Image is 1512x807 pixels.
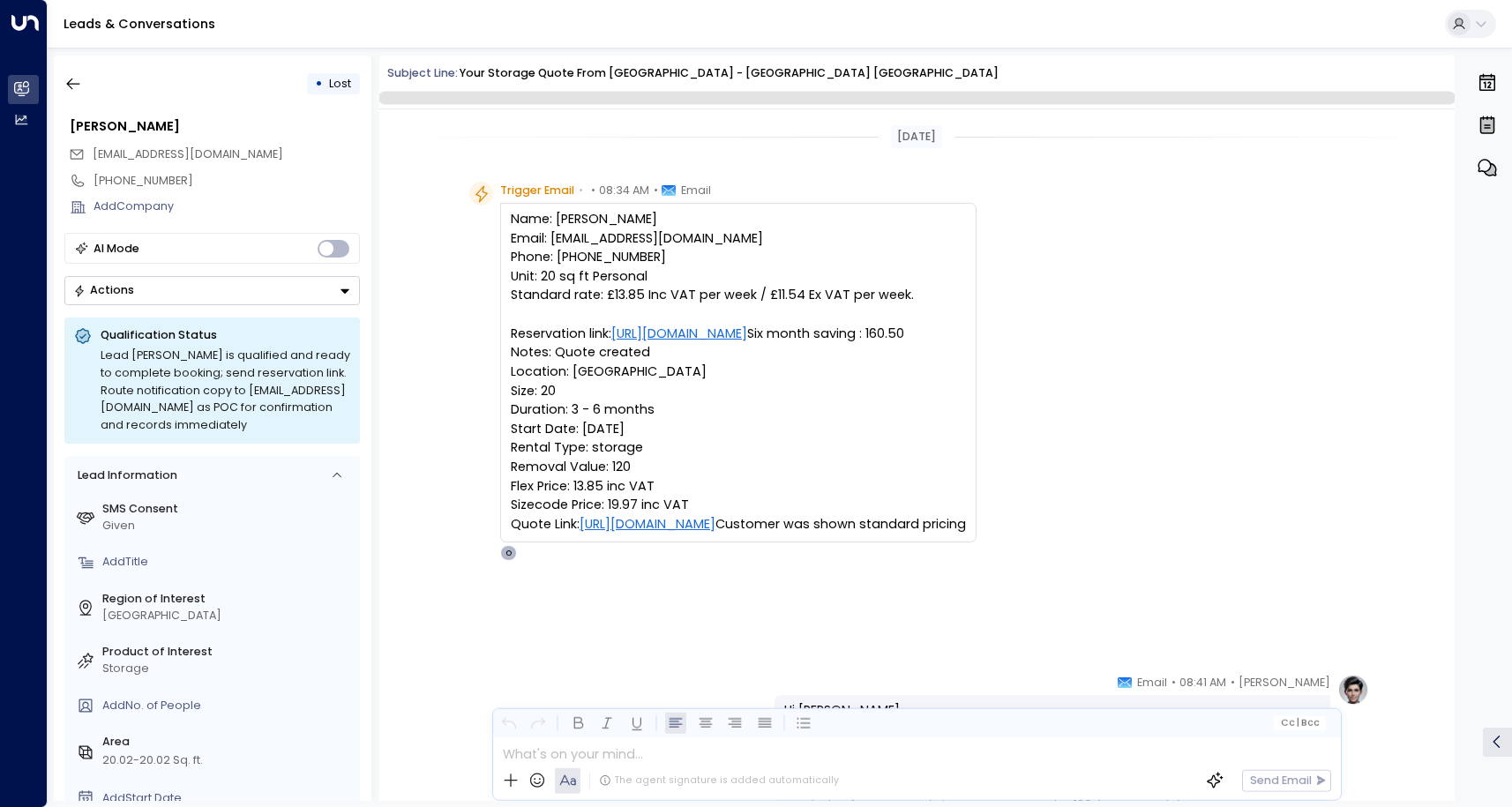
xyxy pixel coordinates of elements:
a: [URL][DOMAIN_NAME] [611,325,747,344]
div: AddTitle [102,554,354,571]
span: [EMAIL_ADDRESS][DOMAIN_NAME] [93,146,283,161]
a: [URL][DOMAIN_NAME] [580,515,715,534]
div: Lead Information [71,467,176,484]
button: Undo [498,713,520,735]
span: Trigger Email [500,182,574,199]
span: | [1297,718,1299,729]
span: • [654,182,658,199]
label: SMS Consent [102,501,354,518]
div: 20.02-20.02 Sq. ft. [102,752,203,769]
div: AddStart Date [102,790,354,807]
button: Cc|Bcc [1274,715,1326,730]
span: Email [681,182,711,199]
div: Given [102,518,354,534]
div: [PERSON_NAME] [70,117,360,137]
div: • [315,70,323,98]
span: • [579,182,583,199]
p: Qualification Status [101,327,350,343]
div: [PHONE_NUMBER] [94,173,360,190]
div: Actions [73,283,134,297]
div: AddCompany [94,198,360,215]
div: Button group with a nested menu [64,276,360,305]
span: • [1231,674,1235,691]
button: Redo [528,713,550,735]
div: Lead [PERSON_NAME] is qualified and ready to complete booking; send reservation link. Route notif... [101,347,350,434]
img: profile-logo.png [1337,674,1369,706]
span: 08:41 AM [1179,674,1226,691]
div: AddNo. of People [102,698,354,714]
label: Region of Interest [102,591,354,608]
span: Lost [329,76,351,91]
span: [PERSON_NAME] [1239,674,1330,691]
div: [GEOGRAPHIC_DATA] [102,608,354,624]
a: Leads & Conversations [64,15,215,33]
div: Your storage quote from [GEOGRAPHIC_DATA] - [GEOGRAPHIC_DATA] [GEOGRAPHIC_DATA] [460,65,999,82]
div: The agent signature is added automatically [599,773,839,788]
div: Storage [102,661,354,677]
span: Subject Line: [387,65,458,80]
label: Product of Interest [102,644,354,661]
label: Area [102,734,354,751]
span: Email [1137,674,1167,691]
div: O [500,545,516,561]
pre: Name: [PERSON_NAME] Email: [EMAIL_ADDRESS][DOMAIN_NAME] Phone: [PHONE_NUMBER] Unit: 20 sq ft Pers... [511,210,966,534]
div: AI Mode [94,240,139,258]
button: Actions [64,276,360,305]
span: johningham412@talktalk.net [93,146,283,163]
span: • [1171,674,1176,691]
span: 08:34 AM [599,182,649,199]
span: • [591,182,595,199]
div: [DATE] [891,125,942,148]
span: Cc Bcc [1280,718,1320,729]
